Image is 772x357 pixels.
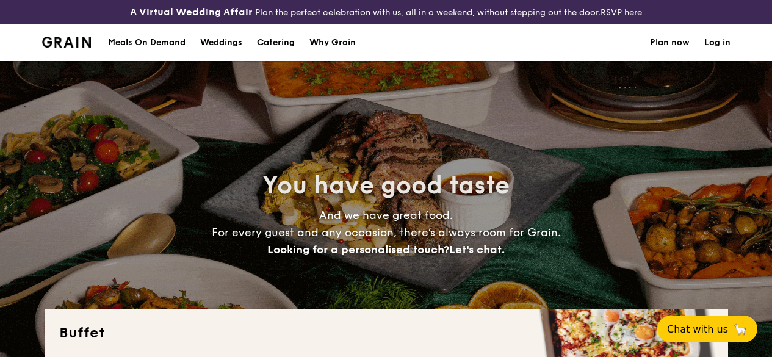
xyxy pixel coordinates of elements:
h4: A Virtual Wedding Affair [130,5,253,20]
a: RSVP here [601,7,642,18]
span: Let's chat. [449,243,505,256]
a: Weddings [193,24,250,61]
span: Chat with us [667,323,728,335]
a: Catering [250,24,302,61]
a: Logotype [42,37,92,48]
a: Plan now [650,24,690,61]
span: 🦙 [733,322,748,336]
div: Meals On Demand [108,24,186,61]
a: Why Grain [302,24,363,61]
div: Why Grain [309,24,356,61]
div: Plan the perfect celebration with us, all in a weekend, without stepping out the door. [129,5,643,20]
button: Chat with us🦙 [657,316,757,342]
a: Log in [704,24,731,61]
span: And we have great food. For every guest and any occasion, there’s always room for Grain. [212,209,561,256]
a: Meals On Demand [101,24,193,61]
h2: Buffet [59,323,713,343]
h1: Catering [257,24,295,61]
img: Grain [42,37,92,48]
span: Looking for a personalised touch? [267,243,449,256]
span: You have good taste [262,171,510,200]
div: Weddings [200,24,242,61]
